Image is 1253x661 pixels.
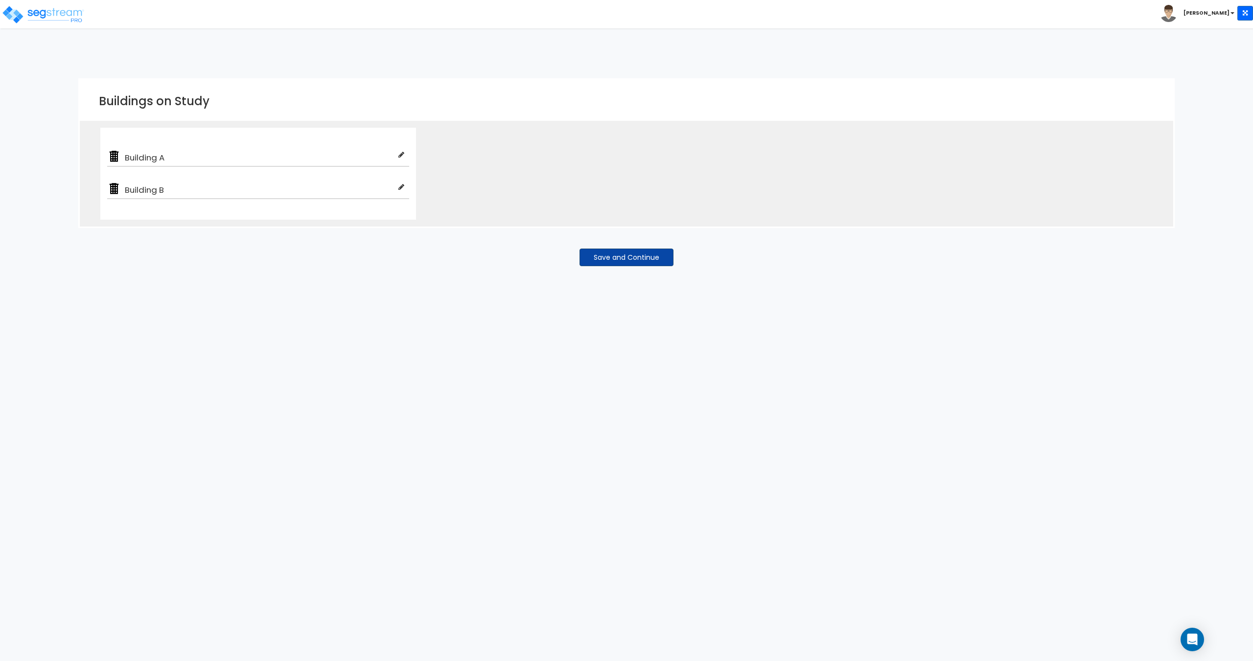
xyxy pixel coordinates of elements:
div: Open Intercom Messenger [1181,628,1204,651]
img: building.png [107,182,121,196]
button: Save and Continue [580,249,673,266]
b: [PERSON_NAME] [1183,9,1230,17]
h3: Buildings on Study [99,95,1154,108]
img: building.png [107,150,121,163]
span: Building A [121,152,398,163]
img: avatar.png [1160,5,1177,22]
img: logo_pro_r.png [1,5,85,24]
span: Building B [121,184,398,196]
